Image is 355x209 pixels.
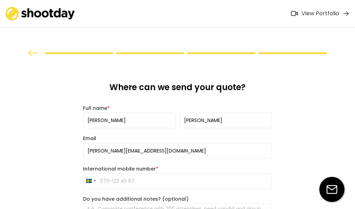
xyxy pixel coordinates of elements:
[83,196,272,202] div: Do you have additional notes? (optional)
[28,50,39,56] img: arrow%20back.svg
[180,113,272,128] input: Last name
[302,10,339,17] div: View Portfolio
[83,174,98,189] button: Selected country
[319,177,345,202] img: email-icon%20%281%29.svg
[6,7,75,20] img: shootday_logo.png
[291,11,298,16] img: Icon%20feather-video%402x.png
[83,143,272,159] input: Email
[83,82,272,98] div: Where can we send your quote?
[83,113,175,128] input: First name
[83,173,272,189] input: 070-123 45 67
[83,105,272,111] div: Full name
[83,166,272,172] div: International mobile number
[83,135,272,141] div: Email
